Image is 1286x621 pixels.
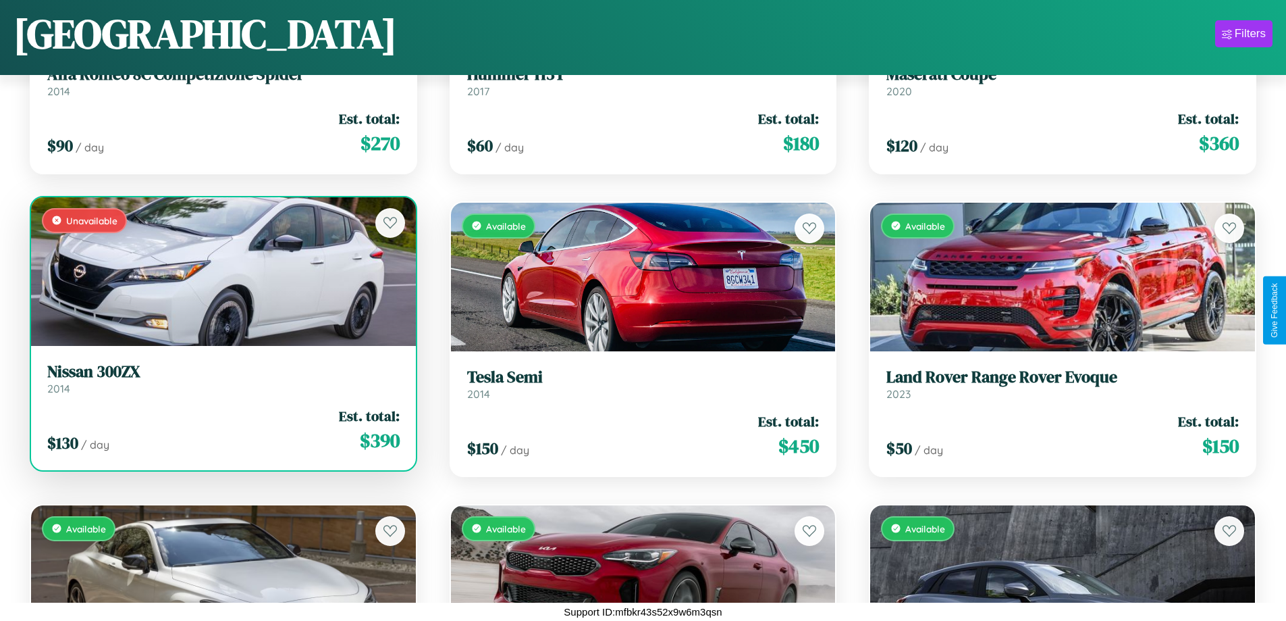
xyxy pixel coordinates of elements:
span: 2014 [467,387,490,401]
span: $ 60 [467,134,493,157]
span: Est. total: [758,412,819,431]
span: $ 450 [778,432,819,459]
span: $ 390 [360,427,400,454]
span: $ 150 [467,437,498,459]
div: Give Feedback [1270,283,1279,338]
span: 2014 [47,84,70,98]
span: / day [81,438,109,451]
span: 2023 [886,387,911,401]
a: Land Rover Range Rover Evoque2023 [886,368,1239,401]
span: 2014 [47,382,70,395]
a: Tesla Semi2014 [467,368,820,401]
span: Unavailable [66,215,117,226]
span: $ 120 [886,134,917,157]
span: Available [905,220,945,232]
span: 2017 [467,84,489,98]
a: Maserati Coupe2020 [886,65,1239,98]
span: Est. total: [1178,109,1239,128]
h1: [GEOGRAPHIC_DATA] [14,6,397,61]
span: Est. total: [339,109,400,128]
span: 2020 [886,84,912,98]
h3: Maserati Coupe [886,65,1239,84]
h3: Hummer H3T [467,65,820,84]
span: $ 270 [360,130,400,157]
span: Est. total: [1178,412,1239,431]
span: / day [915,443,943,457]
button: Filters [1215,20,1272,47]
a: Alfa Romeo 8C Competizione Spider2014 [47,65,400,98]
span: $ 50 [886,437,912,459]
a: Nissan 300ZX2014 [47,362,400,395]
h3: Land Rover Range Rover Evoque [886,368,1239,387]
span: / day [76,141,104,154]
h3: Tesla Semi [467,368,820,387]
span: Available [905,523,945,535]
span: $ 90 [47,134,73,157]
span: $ 130 [47,432,78,454]
p: Support ID: mfbkr43s52x9w6m3qsn [564,603,722,621]
h3: Alfa Romeo 8C Competizione Spider [47,65,400,84]
div: Filters [1235,27,1266,41]
a: Hummer H3T2017 [467,65,820,98]
span: / day [495,141,524,154]
span: / day [501,443,529,457]
span: $ 360 [1199,130,1239,157]
span: Available [66,523,106,535]
h3: Nissan 300ZX [47,362,400,382]
span: Available [486,523,526,535]
span: Est. total: [339,406,400,426]
span: Available [486,220,526,232]
span: Est. total: [758,109,819,128]
span: $ 150 [1202,432,1239,459]
span: $ 180 [783,130,819,157]
span: / day [920,141,948,154]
